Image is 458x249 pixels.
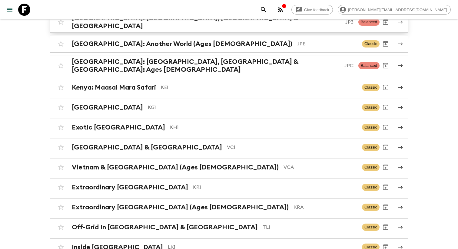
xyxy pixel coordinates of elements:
span: Classic [362,184,380,191]
a: Extraordinary [GEOGRAPHIC_DATA] (Ages [DEMOGRAPHIC_DATA])KRAClassicArchive [50,198,408,216]
h2: [GEOGRAPHIC_DATA]: Another World (Ages [DEMOGRAPHIC_DATA]) [72,40,292,48]
p: KH1 [170,124,357,131]
h2: Off-Grid In [GEOGRAPHIC_DATA] & [GEOGRAPHIC_DATA] [72,223,258,231]
a: [GEOGRAPHIC_DATA]: [GEOGRAPHIC_DATA], [GEOGRAPHIC_DATA] & [GEOGRAPHIC_DATA]: Ages [DEMOGRAPHIC_DA... [50,55,408,76]
a: Off-Grid In [GEOGRAPHIC_DATA] & [GEOGRAPHIC_DATA]TL1ClassicArchive [50,218,408,236]
a: Exotic [GEOGRAPHIC_DATA]KH1ClassicArchive [50,119,408,136]
button: Archive [380,60,392,72]
button: Archive [380,161,392,173]
span: Classic [362,84,380,91]
span: Classic [362,40,380,48]
a: [GEOGRAPHIC_DATA]: [GEOGRAPHIC_DATA], [GEOGRAPHIC_DATA] & [GEOGRAPHIC_DATA]JP3BalancedArchive [50,11,408,33]
button: Archive [380,38,392,50]
button: Archive [380,201,392,213]
div: [PERSON_NAME][EMAIL_ADDRESS][DOMAIN_NAME] [338,5,451,15]
span: [PERSON_NAME][EMAIL_ADDRESS][DOMAIN_NAME] [345,8,450,12]
p: TL1 [263,224,357,231]
p: JPC [344,62,353,69]
p: VC1 [227,144,357,151]
button: Archive [380,16,392,28]
h2: [GEOGRAPHIC_DATA]: [GEOGRAPHIC_DATA], [GEOGRAPHIC_DATA] & [GEOGRAPHIC_DATA] [72,14,340,30]
p: VCA [284,164,357,171]
h2: [GEOGRAPHIC_DATA] & [GEOGRAPHIC_DATA] [72,143,222,151]
button: Archive [380,181,392,193]
h2: Extraordinary [GEOGRAPHIC_DATA] (Ages [DEMOGRAPHIC_DATA]) [72,203,289,211]
h2: Vietnam & [GEOGRAPHIC_DATA] (Ages [DEMOGRAPHIC_DATA]) [72,163,279,171]
span: Classic [362,164,380,171]
span: Classic [362,144,380,151]
span: Balanced [358,18,380,26]
span: Classic [362,204,380,211]
span: Balanced [358,62,380,69]
h2: Kenya: Maasai Mara Safari [72,84,156,91]
button: Archive [380,221,392,233]
button: Archive [380,141,392,153]
h2: Exotic [GEOGRAPHIC_DATA] [72,123,165,131]
a: Kenya: Maasai Mara SafariKE1ClassicArchive [50,79,408,96]
button: menu [4,4,16,16]
span: Classic [362,124,380,131]
a: Vietnam & [GEOGRAPHIC_DATA] (Ages [DEMOGRAPHIC_DATA])VCAClassicArchive [50,159,408,176]
p: KE1 [161,84,357,91]
a: [GEOGRAPHIC_DATA]KG1ClassicArchive [50,99,408,116]
p: KR1 [193,184,357,191]
a: Give feedback [291,5,333,15]
h2: [GEOGRAPHIC_DATA] [72,103,143,111]
button: search adventures [257,4,270,16]
h2: Extraordinary [GEOGRAPHIC_DATA] [72,183,188,191]
p: KG1 [148,104,357,111]
p: JPB [297,40,357,48]
span: Classic [362,104,380,111]
button: Archive [380,121,392,133]
a: [GEOGRAPHIC_DATA]: Another World (Ages [DEMOGRAPHIC_DATA])JPBClassicArchive [50,35,408,53]
button: Archive [380,81,392,93]
span: Classic [362,224,380,231]
span: Give feedback [301,8,333,12]
a: Extraordinary [GEOGRAPHIC_DATA]KR1ClassicArchive [50,179,408,196]
p: KRA [294,204,357,211]
a: [GEOGRAPHIC_DATA] & [GEOGRAPHIC_DATA]VC1ClassicArchive [50,139,408,156]
button: Archive [380,101,392,113]
p: JP3 [345,18,353,26]
h2: [GEOGRAPHIC_DATA]: [GEOGRAPHIC_DATA], [GEOGRAPHIC_DATA] & [GEOGRAPHIC_DATA]: Ages [DEMOGRAPHIC_DATA] [72,58,340,74]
